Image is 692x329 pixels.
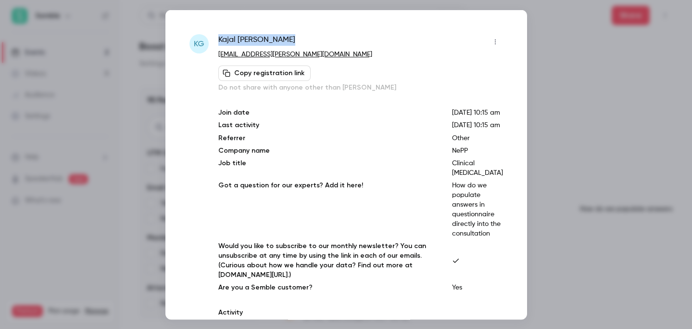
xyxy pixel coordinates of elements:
[452,158,503,177] p: Clinical [MEDICAL_DATA]
[218,51,372,57] a: [EMAIL_ADDRESS][PERSON_NAME][DOMAIN_NAME]
[218,158,437,177] p: Job title
[218,120,437,130] p: Last activity
[452,180,503,238] p: How do we populate answers in questionnaire directly into the consultation
[218,145,437,155] p: Company name
[218,133,437,143] p: Referrer
[218,180,437,238] p: Got a question for our experts? Add it here!
[452,133,503,143] p: Other
[452,282,503,292] p: Yes
[218,82,503,92] p: Do not share with anyone other than [PERSON_NAME]
[452,121,500,128] span: [DATE] 10:15 am
[218,107,437,117] p: Join date
[218,307,503,317] p: Activity
[194,38,204,49] span: KG
[218,34,295,49] span: Kajal [PERSON_NAME]
[452,145,503,155] p: NePP
[452,107,503,117] p: [DATE] 10:15 am
[218,65,311,80] button: Copy registration link
[218,241,437,279] p: Would you like to subscribe to our monthly newsletter? You can unsubscribe at any time by using t...
[218,282,437,292] p: Are you a Semble customer?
